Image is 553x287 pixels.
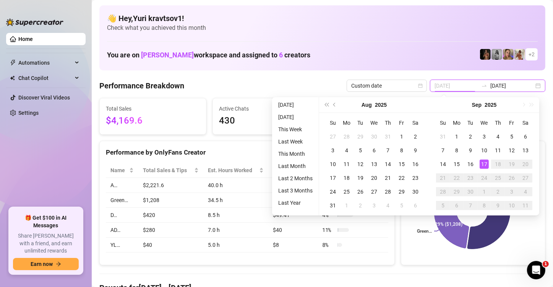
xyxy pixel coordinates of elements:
[354,171,367,185] td: 2025-08-19
[56,261,61,267] span: arrow-right
[268,223,318,238] td: $40
[99,80,184,91] h4: Performance Breakdown
[354,143,367,157] td: 2025-08-05
[106,178,138,193] td: A…
[409,171,422,185] td: 2025-08-23
[438,146,448,155] div: 7
[141,51,194,59] span: [PERSON_NAME]
[438,187,448,196] div: 28
[268,208,318,223] td: $49.41
[342,201,351,210] div: 1
[203,193,268,208] td: 34.5 h
[452,201,461,210] div: 6
[381,143,395,157] td: 2025-08-07
[351,80,422,91] span: Custom date
[354,116,367,130] th: Tu
[438,160,448,169] div: 14
[326,199,340,212] td: 2025-08-31
[367,130,381,143] td: 2025-07-30
[507,132,516,141] div: 5
[326,185,340,199] td: 2025-08-24
[397,132,406,141] div: 1
[464,116,477,130] th: Tu
[480,160,489,169] div: 17
[507,187,516,196] div: 3
[13,232,79,255] span: Share [PERSON_NAME] with a friend, and earn unlimited rewards
[268,163,318,178] th: Sales / Hour
[10,60,16,66] span: thunderbolt
[381,171,395,185] td: 2025-08-21
[381,116,395,130] th: Th
[527,261,545,279] iframe: Intercom live chat
[326,143,340,157] td: 2025-08-03
[409,199,422,212] td: 2025-09-06
[438,132,448,141] div: 31
[383,173,392,183] div: 21
[505,130,519,143] td: 2025-09-05
[342,132,351,141] div: 28
[519,199,532,212] td: 2025-10-11
[436,199,450,212] td: 2025-10-05
[381,157,395,171] td: 2025-08-14
[342,146,351,155] div: 4
[409,130,422,143] td: 2025-08-02
[367,116,381,130] th: We
[106,223,138,238] td: AD…
[505,116,519,130] th: Fr
[138,208,203,223] td: $420
[409,143,422,157] td: 2025-08-09
[107,13,538,24] h4: 👋 Hey, Yuri kravtsov1 !
[397,173,406,183] div: 22
[395,143,409,157] td: 2025-08-08
[466,146,475,155] div: 9
[521,160,530,169] div: 20
[466,160,475,169] div: 16
[477,199,491,212] td: 2025-10-08
[203,223,268,238] td: 7.0 h
[450,143,464,157] td: 2025-09-08
[383,146,392,155] div: 7
[466,201,475,210] div: 7
[356,201,365,210] div: 2
[418,83,423,88] span: calendar
[203,238,268,253] td: 5.0 h
[493,132,503,141] div: 4
[464,199,477,212] td: 2025-10-07
[521,173,530,183] div: 27
[107,24,538,32] span: Check what you achieved this month
[477,185,491,199] td: 2025-10-01
[356,160,365,169] div: 12
[411,160,420,169] div: 16
[466,187,475,196] div: 30
[464,143,477,157] td: 2025-09-09
[331,97,339,113] button: Previous month (PageUp)
[367,199,381,212] td: 2025-09-03
[219,114,313,128] span: 430
[107,51,310,59] h1: You are on workspace and assigned to creators
[466,132,475,141] div: 2
[106,104,200,113] span: Total Sales
[493,201,503,210] div: 9
[493,173,503,183] div: 25
[507,160,516,169] div: 19
[436,143,450,157] td: 2025-09-07
[505,143,519,157] td: 2025-09-12
[342,173,351,183] div: 18
[450,116,464,130] th: Mo
[521,201,530,210] div: 11
[326,157,340,171] td: 2025-08-10
[106,147,388,158] div: Performance by OnlyFans Creator
[275,100,316,109] li: [DATE]
[491,49,502,60] img: A
[397,187,406,196] div: 29
[409,116,422,130] th: Sa
[367,157,381,171] td: 2025-08-13
[491,130,505,143] td: 2025-09-04
[529,50,535,59] span: + 2
[275,137,316,146] li: Last Week
[395,157,409,171] td: 2025-08-15
[519,116,532,130] th: Sa
[480,146,489,155] div: 10
[370,187,379,196] div: 27
[452,146,461,155] div: 8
